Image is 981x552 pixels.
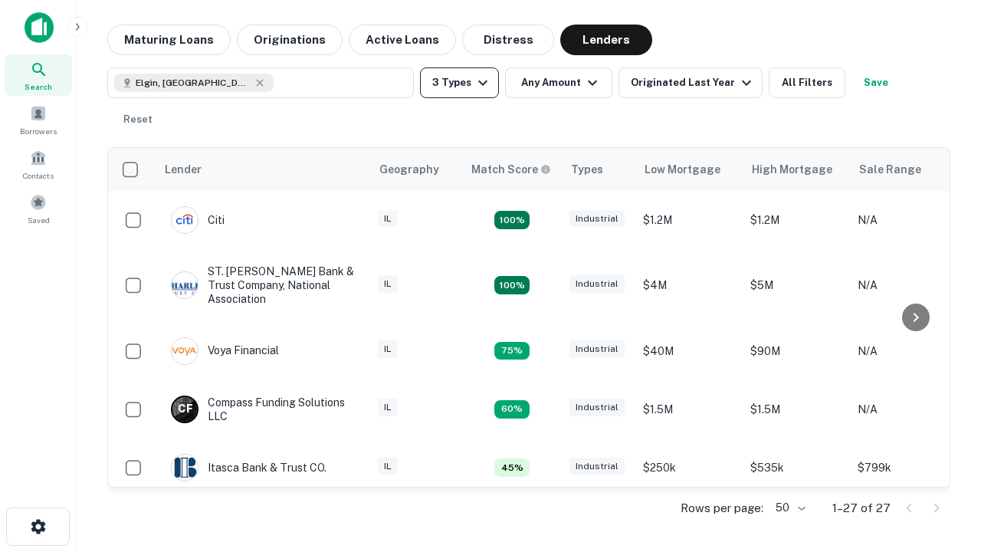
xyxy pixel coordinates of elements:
div: Matching Properties: 12, hasApolloMatch: undefined [494,276,530,294]
td: $1.2M [635,191,743,249]
th: Types [562,148,635,191]
div: IL [378,340,398,358]
div: Originated Last Year [631,74,756,92]
div: ST. [PERSON_NAME] Bank & Trust Company, National Association [171,264,355,307]
div: Matching Properties: 9, hasApolloMatch: undefined [494,211,530,229]
button: Lenders [560,25,652,55]
a: Saved [5,188,72,229]
div: Industrial [569,340,625,358]
th: Low Mortgage [635,148,743,191]
p: Rows per page: [681,499,763,517]
button: 3 Types [420,67,499,98]
h6: Match Score [471,161,548,178]
div: IL [378,210,398,228]
div: IL [378,275,398,293]
iframe: Chat Widget [904,380,981,454]
div: Geography [379,160,439,179]
button: Any Amount [505,67,612,98]
span: Contacts [23,169,54,182]
td: $1.2M [743,191,850,249]
img: picture [172,272,198,298]
div: Sale Range [859,160,921,179]
button: Elgin, [GEOGRAPHIC_DATA], [GEOGRAPHIC_DATA] [107,67,414,98]
div: Industrial [569,275,625,293]
button: Distress [462,25,554,55]
div: Industrial [569,399,625,416]
div: Industrial [569,210,625,228]
th: Lender [156,148,370,191]
button: Originations [237,25,343,55]
td: $250k [635,439,743,497]
span: Saved [28,214,50,226]
span: Elgin, [GEOGRAPHIC_DATA], [GEOGRAPHIC_DATA] [136,76,251,90]
div: Low Mortgage [645,160,720,179]
div: Industrial [569,458,625,475]
button: Active Loans [349,25,456,55]
div: Matching Properties: 5, hasApolloMatch: undefined [494,342,530,360]
img: picture [172,338,198,364]
div: IL [378,399,398,416]
a: Borrowers [5,99,72,140]
span: Search [25,80,52,93]
td: $1.5M [743,380,850,439]
p: C F [178,401,192,417]
div: Voya Financial [171,337,279,365]
div: Lender [165,160,202,179]
div: High Mortgage [752,160,832,179]
th: Geography [370,148,462,191]
th: Capitalize uses an advanced AI algorithm to match your search with the best lender. The match sco... [462,148,562,191]
td: $4M [635,249,743,322]
div: IL [378,458,398,475]
span: Borrowers [20,125,57,137]
a: Search [5,54,72,96]
button: Originated Last Year [618,67,763,98]
td: $40M [635,322,743,380]
div: Matching Properties: 4, hasApolloMatch: undefined [494,400,530,419]
div: Matching Properties: 3, hasApolloMatch: undefined [494,458,530,477]
a: Contacts [5,143,72,185]
button: Reset [113,104,162,135]
td: $5M [743,249,850,322]
td: $1.5M [635,380,743,439]
td: $90M [743,322,850,380]
td: $535k [743,439,850,497]
div: Types [571,160,603,179]
button: Maturing Loans [107,25,231,55]
th: High Mortgage [743,148,850,191]
div: 50 [769,497,808,519]
img: picture [172,207,198,233]
div: Citi [171,206,225,234]
button: Save your search to get updates of matches that match your search criteria. [851,67,901,98]
div: Capitalize uses an advanced AI algorithm to match your search with the best lender. The match sco... [471,161,551,178]
p: 1–27 of 27 [832,499,891,517]
div: Itasca Bank & Trust CO. [171,454,326,481]
button: All Filters [769,67,845,98]
div: Compass Funding Solutions LLC [171,396,355,423]
img: picture [172,455,198,481]
img: capitalize-icon.png [25,12,54,43]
